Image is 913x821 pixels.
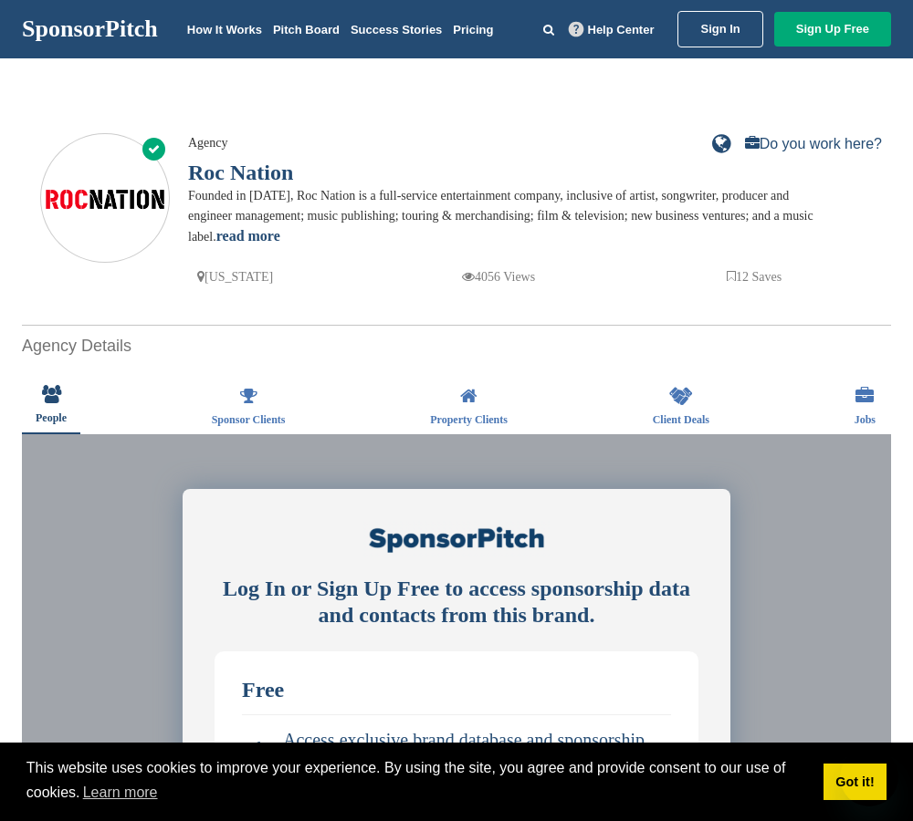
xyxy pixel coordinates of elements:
[855,414,876,425] span: Jobs
[242,679,671,701] div: Free
[745,137,882,151] a: Do you work here?
[41,185,169,213] img: Sponsorpitch & Roc Nation
[215,576,698,629] div: Log In or Sign Up Free to access sponsorship data and contacts from this brand.
[216,228,280,244] a: read more
[653,414,709,425] span: Client Deals
[774,12,891,47] a: Sign Up Free
[824,764,887,800] a: dismiss cookie message
[565,19,658,40] a: Help Center
[273,23,340,36] a: Pitch Board
[188,161,293,184] a: Roc Nation
[187,23,262,36] a: How It Works
[197,265,273,288] p: [US_STATE]
[188,133,827,153] div: Agency
[80,779,161,806] a: learn more about cookies
[840,748,898,806] iframe: Button to launch messaging window
[727,265,782,288] p: 12 Saves
[430,414,508,425] span: Property Clients
[677,11,762,47] a: Sign In
[188,186,827,247] div: Founded in [DATE], Roc Nation is a full-service entertainment company, inclusive of artist, songw...
[36,412,67,423] span: People
[22,334,891,359] h2: Agency Details
[453,23,493,36] a: Pricing
[242,740,265,759] span: ✓
[351,23,442,36] a: Success Stories
[212,414,286,425] span: Sponsor Clients
[26,757,809,806] span: This website uses cookies to improve your experience. By using the site, you agree and provide co...
[242,722,671,778] li: Access exclusive brand database and sponsorship deal analytics
[22,17,158,41] a: SponsorPitch
[462,265,535,288] p: 4056 Views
